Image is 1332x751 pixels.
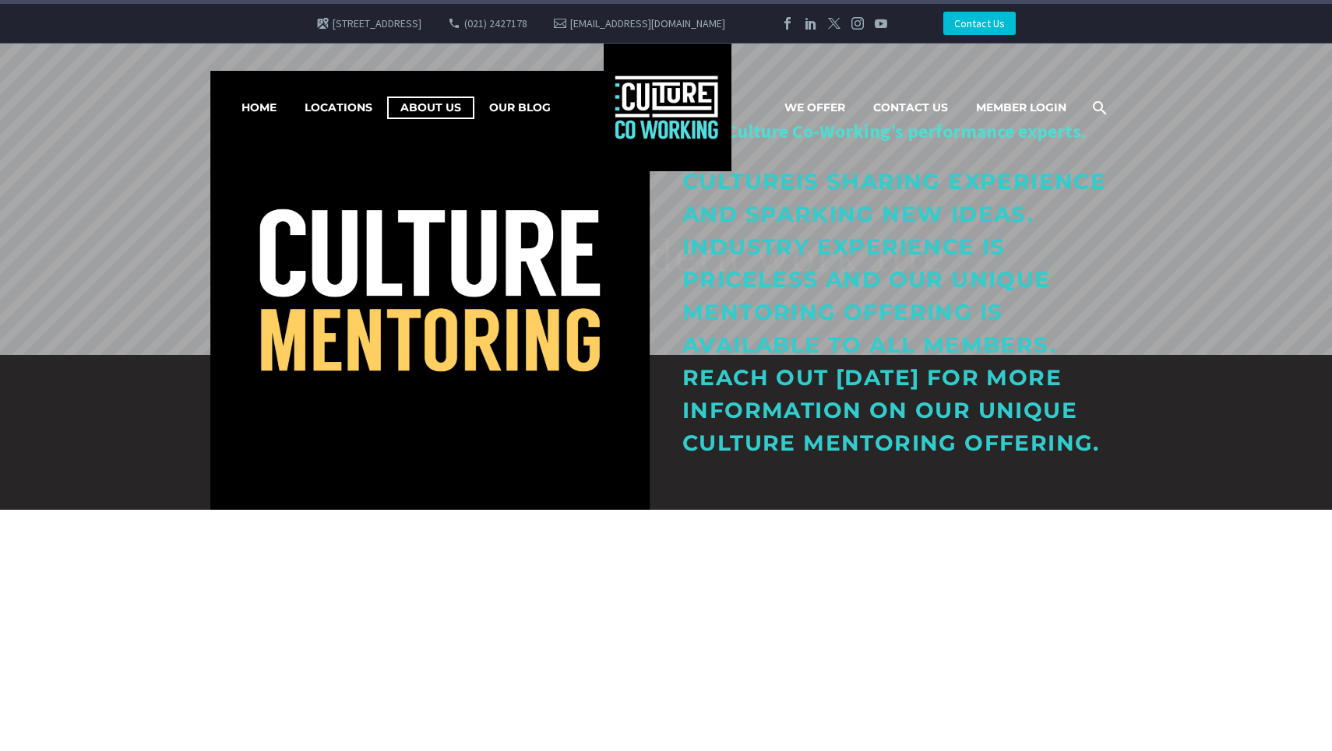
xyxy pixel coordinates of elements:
a: ABOUT US [387,97,474,119]
a: OUR BLOG [477,98,562,118]
img: 1 Culture_Overall Brand_Square 2000x20009 [210,71,650,510]
a: MEMBER LOGIN [964,98,1078,118]
a: (021) 2427178 [464,16,527,30]
a: Contact Us [943,12,1016,35]
a: WE OFFER [773,98,857,118]
span: Culture [682,168,796,195]
img: Culture Co-Working [604,44,731,171]
a: HOME [230,98,288,118]
a: CONTACT US [862,98,960,118]
span: is sharing experience and sparking new ideas. Industry experience is priceless and our unique men... [682,168,1106,456]
a: LOCATIONS [293,98,384,118]
div: [STREET_ADDRESS] [303,12,435,35]
a: [EMAIL_ADDRESS][DOMAIN_NAME] [570,16,725,30]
